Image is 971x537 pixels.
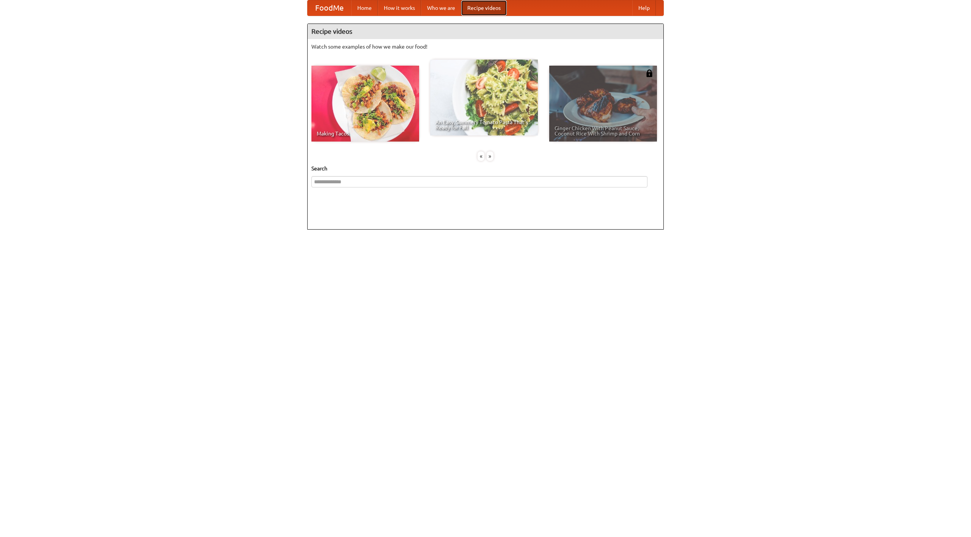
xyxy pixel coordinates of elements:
h4: Recipe videos [308,24,663,39]
a: Recipe videos [461,0,507,16]
span: An Easy, Summery Tomato Pasta That's Ready for Fall [435,120,533,130]
a: Home [351,0,378,16]
img: 483408.png [646,69,653,77]
a: FoodMe [308,0,351,16]
a: Who we are [421,0,461,16]
p: Watch some examples of how we make our food! [311,43,660,50]
span: Making Tacos [317,131,414,136]
div: » [487,151,493,161]
a: How it works [378,0,421,16]
a: An Easy, Summery Tomato Pasta That's Ready for Fall [430,60,538,135]
div: « [478,151,484,161]
a: Help [632,0,656,16]
h5: Search [311,165,660,172]
a: Making Tacos [311,66,419,142]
